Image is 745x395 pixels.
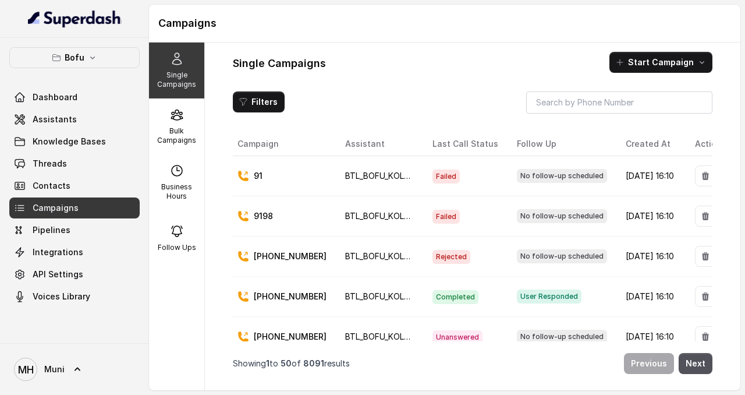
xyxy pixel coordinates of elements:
text: MH [18,364,34,376]
span: 50 [281,358,292,368]
td: [DATE] 16:10 [616,237,686,277]
td: [DATE] 16:10 [616,196,686,237]
td: [DATE] 16:10 [616,156,686,196]
th: Follow Up [508,132,616,156]
span: User Responded [517,290,581,304]
span: Muni [44,364,65,375]
p: Business Hours [154,182,200,201]
nav: Pagination [233,346,712,381]
a: Voices Library [9,286,140,307]
th: Assistant [336,132,423,156]
p: Bulk Campaigns [154,126,200,145]
td: [DATE] 16:10 [616,317,686,357]
span: 1 [266,358,269,368]
span: No follow-up scheduled [517,249,607,263]
button: Next [679,353,712,374]
span: Failed [432,170,460,184]
span: BTL_BOFU_KOLKATA [345,331,425,341]
a: Assistants [9,109,140,130]
p: Showing to of results [233,358,350,369]
td: [DATE] 16:10 [616,277,686,317]
button: Filters [233,91,285,112]
th: Action [686,132,726,156]
span: 8091 [303,358,324,368]
span: Unanswered [432,330,483,344]
span: BTL_BOFU_KOLKATA [345,291,425,301]
span: No follow-up scheduled [517,169,607,183]
p: Bofu [65,51,84,65]
button: Previous [624,353,674,374]
span: BTL_BOFU_KOLKATA [345,211,425,221]
a: API Settings [9,264,140,285]
img: light.svg [28,9,122,28]
span: Assistants [33,114,77,125]
button: Start Campaign [609,52,712,73]
span: Integrations [33,246,83,258]
span: No follow-up scheduled [517,209,607,223]
p: Follow Ups [158,243,196,252]
a: Threads [9,153,140,174]
span: API Settings [33,269,83,280]
a: Pipelines [9,220,140,241]
span: Completed [432,290,478,304]
p: [PHONE_NUMBER] [254,331,327,343]
a: Integrations [9,242,140,263]
p: [PHONE_NUMBER] [254,291,327,302]
a: Campaigns [9,198,140,218]
span: Pipelines [33,224,70,236]
th: Created At [616,132,686,156]
p: 9198 [254,210,273,222]
span: BTL_BOFU_KOLKATA [345,171,425,181]
a: Knowledge Bases [9,131,140,152]
input: Search by Phone Number [526,91,712,114]
h1: Single Campaigns [233,54,326,73]
span: No follow-up scheduled [517,330,607,344]
a: Dashboard [9,87,140,108]
p: [PHONE_NUMBER] [254,251,327,262]
span: Failed [432,210,460,224]
span: Contacts [33,180,70,192]
button: Bofu [9,47,140,68]
span: BTL_BOFU_KOLKATA [345,251,425,261]
p: 91 [254,170,262,182]
span: Voices Library [33,291,90,302]
th: Last Call Status [423,132,508,156]
span: Campaigns [33,202,79,214]
span: Rejected [432,250,470,264]
th: Campaign [233,132,336,156]
p: Single Campaigns [154,70,200,89]
span: Threads [33,158,67,170]
h1: Campaigns [158,14,731,33]
a: Muni [9,353,140,386]
span: Knowledge Bases [33,136,106,147]
span: Dashboard [33,91,77,103]
a: Contacts [9,175,140,196]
